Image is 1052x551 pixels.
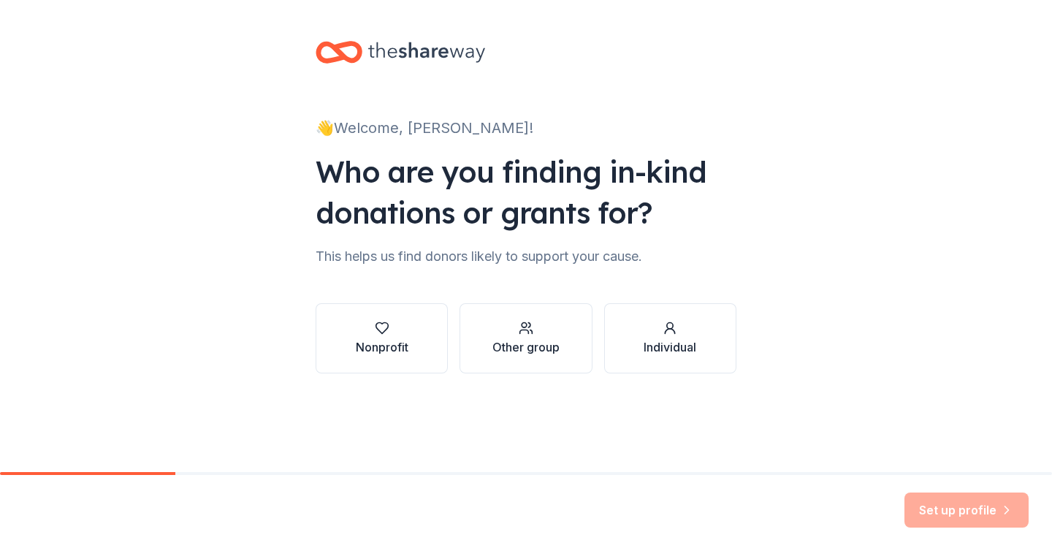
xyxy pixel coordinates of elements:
button: Nonprofit [316,303,448,373]
div: Individual [644,338,696,356]
div: Other group [492,338,560,356]
button: Other group [460,303,592,373]
div: Nonprofit [356,338,408,356]
div: 👋 Welcome, [PERSON_NAME]! [316,116,736,140]
button: Individual [604,303,736,373]
div: This helps us find donors likely to support your cause. [316,245,736,268]
div: Who are you finding in-kind donations or grants for? [316,151,736,233]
